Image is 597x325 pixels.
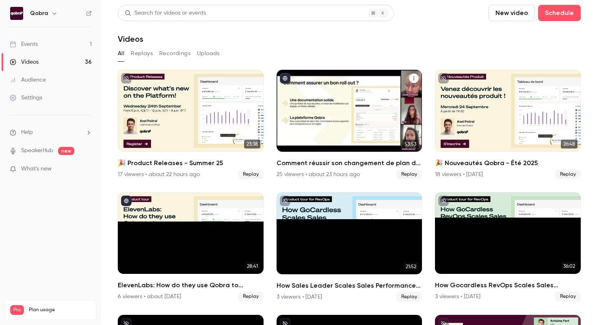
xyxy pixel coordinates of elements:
[561,140,578,149] span: 26:48
[435,192,581,302] li: How Gocardless RevOps Scales Sales Performance with Compensation Automation
[277,70,422,179] li: Comment réussir son changement de plan de commissionnement ?
[435,158,581,168] h2: 🎉 Nouveautés Qobra - Été 2025
[118,70,264,179] a: 23:38🎉 Product Releases - Summer 2517 viewers • about 22 hours agoReplay
[125,9,206,17] div: Search for videos or events
[244,140,260,149] span: 23:38
[489,5,535,21] button: New video
[21,146,53,155] a: SpeakerHub
[538,5,581,21] button: Schedule
[21,128,33,137] span: Help
[402,140,419,149] span: 53:53
[555,292,581,301] span: Replay
[118,5,581,320] section: Videos
[118,192,264,302] li: ElevenLabs: How do they use Qobra to leverage Sales compensation?
[238,292,264,301] span: Replay
[277,192,422,302] li: How Sales Leader Scales Sales Performance with commission software
[159,47,190,60] button: Recordings
[561,262,578,271] span: 36:02
[438,196,449,206] button: unpublished
[118,158,264,168] h2: 🎉 Product Releases - Summer 25
[10,128,92,137] li: help-dropdown-opener
[197,47,220,60] button: Uploads
[555,170,581,179] span: Replay
[277,70,422,179] a: 53:53Comment réussir son changement de plan de commissionnement ?25 viewers • about 23 hours agoR...
[435,70,581,179] a: 26:48🎉 Nouveautés Qobra - Été 202518 viewers • [DATE]Replay
[403,262,419,271] span: 21:52
[118,293,181,301] div: 6 viewers • about [DATE]
[238,170,264,179] span: Replay
[277,293,322,301] div: 3 viewers • [DATE]
[82,166,92,173] iframe: Noticeable Trigger
[277,281,422,291] h2: How Sales Leader Scales Sales Performance with commission software
[438,73,449,84] button: unpublished
[396,292,422,302] span: Replay
[280,73,290,84] button: published
[58,147,74,155] span: new
[21,165,52,173] span: What's new
[10,58,39,66] div: Videos
[277,192,422,302] a: 21:52How Sales Leader Scales Sales Performance with commission software3 viewers • [DATE]Replay
[435,280,581,290] h2: How Gocardless RevOps Scales Sales Performance with Compensation Automation
[118,170,200,179] div: 17 viewers • about 22 hours ago
[118,47,124,60] button: All
[118,70,264,179] li: 🎉 Product Releases - Summer 25
[118,192,264,302] a: 28:41ElevenLabs: How do they use Qobra to leverage Sales compensation?6 viewers • about [DATE]Replay
[277,158,422,168] h2: Comment réussir son changement de plan de commissionnement ?
[396,170,422,179] span: Replay
[435,70,581,179] li: 🎉 Nouveautés Qobra - Été 2025
[118,280,264,290] h2: ElevenLabs: How do they use Qobra to leverage Sales compensation?
[280,196,290,206] button: unpublished
[435,293,480,301] div: 3 viewers • [DATE]
[244,262,260,271] span: 28:41
[435,192,581,302] a: 36:02How Gocardless RevOps Scales Sales Performance with Compensation Automation3 viewers • [DATE...
[10,305,24,315] span: Pro
[29,307,91,313] span: Plan usage
[131,47,153,60] button: Replays
[30,9,48,17] h6: Qobra
[10,7,23,20] img: Qobra
[10,40,38,48] div: Events
[10,94,42,102] div: Settings
[10,76,46,84] div: Audience
[277,170,360,179] div: 25 viewers • about 23 hours ago
[121,196,132,206] button: published
[121,73,132,84] button: unpublished
[435,170,483,179] div: 18 viewers • [DATE]
[118,34,143,44] h1: Videos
